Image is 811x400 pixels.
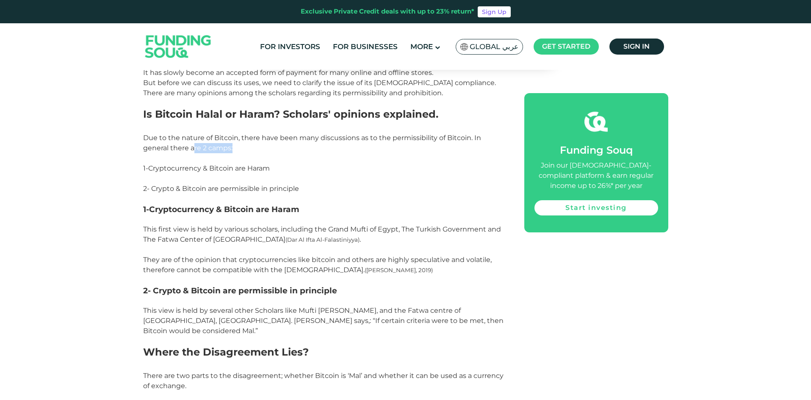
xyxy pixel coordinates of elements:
[584,110,608,133] img: fsicon
[542,42,590,50] span: Get started
[258,40,322,54] a: For Investors
[143,286,337,295] span: 2- Crypto & Bitcoin are permissible in principle
[143,108,438,120] span: Is Bitcoin Halal or Haram? Scholars' opinions explained.
[143,185,299,193] span: 2- Crypto & Bitcoin are permissible in principle
[148,164,270,172] span: Cryptocurrency & Bitcoin are Haram
[143,225,501,274] span: This first view is held by various scholars, including the Grand Mufti of Egypt, The Turkish Gove...
[460,43,468,50] img: SA Flag
[410,42,433,51] span: More
[534,200,658,215] a: Start investing
[285,236,360,243] span: (Dar Al Ifta Al-Falastiniyya)
[143,79,496,97] span: But before we can discuss its uses, we need to clarify the issue of its [DEMOGRAPHIC_DATA] compli...
[331,40,400,54] a: For Businesses
[143,164,148,172] span: 1-
[365,267,433,273] span: ([PERSON_NAME], 2019)
[470,42,518,52] span: Global عربي
[143,134,481,152] span: Due to the nature of Bitcoin, there have been many discussions as to the permissibility of Bitcoi...
[560,144,633,156] span: Funding Souq
[143,372,504,390] span: There are two parts to the disagreement; whether Bitcoin is ‘Mal’ and whether it can be used as a...
[143,346,309,358] span: Where the Disagreement Lies?
[623,42,650,50] span: Sign in
[143,38,501,77] span: After its launch in early 2009, bitcoin was relatively underground for the first 5 years. The com...
[301,7,474,17] div: Exclusive Private Credit deals with up to 23% return*
[609,39,664,55] a: Sign in
[534,160,658,191] div: Join our [DEMOGRAPHIC_DATA]-compliant platform & earn regular income up to 26%* per year
[149,204,299,214] span: Cryptocurrency & Bitcoin are Haram
[143,204,149,214] span: 1-
[137,25,220,68] img: Logo
[478,6,511,17] a: Sign Up
[143,306,504,335] span: This view is held by several other Scholars like Mufti [PERSON_NAME], and the Fatwa centre of [GE...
